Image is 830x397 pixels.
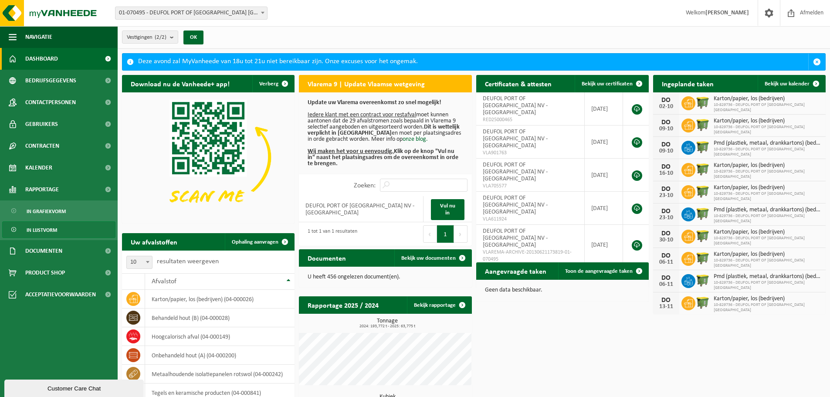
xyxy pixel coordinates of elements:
[27,222,57,238] span: In lijstvorm
[485,287,640,293] p: Geen data beschikbaar.
[122,233,186,250] h2: Uw afvalstoffen
[657,97,675,104] div: DO
[259,81,278,87] span: Verberg
[145,365,295,383] td: metaalhoudende isolatiepanelen rotswol (04-000242)
[714,95,821,102] span: Karton/papier, los (bedrijven)
[299,296,387,313] h2: Rapportage 2025 / 2024
[483,216,578,223] span: VLA611924
[14,23,21,30] img: website_grey.svg
[585,225,623,265] td: [DATE]
[25,135,59,157] span: Contracten
[152,278,176,285] span: Afvalstof
[403,136,428,143] a: onze blog.
[299,249,355,266] h2: Documenten
[24,14,43,21] div: v 4.0.25
[765,81,810,87] span: Bekijk uw kalender
[394,249,471,267] a: Bekijk uw documenten
[582,81,633,87] span: Bekijk uw certificaten
[714,147,821,157] span: 10-829736 - DEUFOL PORT OF [GEOGRAPHIC_DATA] [GEOGRAPHIC_DATA]
[2,203,115,219] a: In grafiekvorm
[657,297,675,304] div: DO
[758,75,825,92] a: Bekijk uw kalender
[653,75,722,92] h2: Ingeplande taken
[714,302,821,313] span: 10-829736 - DEUFOL PORT OF [GEOGRAPHIC_DATA] [GEOGRAPHIC_DATA]
[714,162,821,169] span: Karton/papier, los (bedrijven)
[126,256,152,269] span: 10
[695,295,710,310] img: WB-1100-HPE-GN-50
[299,196,423,222] td: DEUFOL PORT OF [GEOGRAPHIC_DATA] NV - [GEOGRAPHIC_DATA]
[714,251,821,258] span: Karton/papier, los (bedrijven)
[34,51,76,57] div: Domeinoverzicht
[308,124,460,136] b: Dit is wettelijk verplicht in [GEOGRAPHIC_DATA]
[714,273,821,280] span: Pmd (plastiek, metaal, drankkartons) (bedrijven)
[714,140,821,147] span: Pmd (plastiek, metaal, drankkartons) (bedrijven)
[232,239,278,245] span: Ophaling aanvragen
[23,23,96,30] div: Domein: [DOMAIN_NAME]
[14,14,21,21] img: logo_orange.svg
[115,7,267,19] span: 01-070495 - DEUFOL PORT OF ANTWERP NV - ANTWERPEN
[25,92,76,113] span: Contactpersonen
[695,117,710,132] img: WB-1100-HPE-GN-50
[454,225,468,243] button: Next
[407,296,471,314] a: Bekijk rapportage
[695,139,710,154] img: WB-1100-HPE-GN-50
[145,309,295,327] td: behandeld hout (B) (04-000028)
[714,169,821,180] span: 10-829736 - DEUFOL PORT OF [GEOGRAPHIC_DATA] [GEOGRAPHIC_DATA]
[308,112,416,118] u: Iedere klant met een contract voor restafval
[24,51,31,58] img: tab_domain_overview_orange.svg
[657,141,675,148] div: DO
[155,34,166,40] count: (2/2)
[657,186,675,193] div: DO
[657,208,675,215] div: DO
[299,75,434,92] h2: Vlarema 9 | Update Vlaamse wetgeving
[657,163,675,170] div: DO
[25,26,52,48] span: Navigatie
[122,31,178,44] button: Vestigingen(2/2)
[714,295,821,302] span: Karton/papier, los (bedrijven)
[157,258,219,265] label: resultaten weergeven
[714,102,821,113] span: 10-829736 - DEUFOL PORT OF [GEOGRAPHIC_DATA] [GEOGRAPHIC_DATA]
[657,215,675,221] div: 23-10
[575,75,648,92] a: Bekijk uw certificaten
[25,240,62,262] span: Documenten
[657,126,675,132] div: 09-10
[95,51,149,57] div: Keywords op verkeer
[714,125,821,135] span: 10-829736 - DEUFOL PORT OF [GEOGRAPHIC_DATA] [GEOGRAPHIC_DATA]
[127,256,152,268] span: 10
[2,221,115,238] a: In lijstvorm
[657,230,675,237] div: DO
[714,258,821,268] span: 10-829736 - DEUFOL PORT OF [GEOGRAPHIC_DATA] [GEOGRAPHIC_DATA]
[714,214,821,224] span: 10-829736 - DEUFOL PORT OF [GEOGRAPHIC_DATA] [GEOGRAPHIC_DATA]
[25,157,52,179] span: Kalender
[145,327,295,346] td: hoogcalorisch afval (04-000149)
[483,249,578,263] span: VLAREMA-ARCHIVE-20130621173819-01-070495
[308,148,458,167] b: Klik op de knop "Vul nu in" naast het plaatsingsadres om de overeenkomst in orde te brengen.
[483,95,548,116] span: DEUFOL PORT OF [GEOGRAPHIC_DATA] NV - [GEOGRAPHIC_DATA]
[4,378,146,397] iframe: chat widget
[695,228,710,243] img: WB-1100-HPE-GN-50
[401,255,456,261] span: Bekijk uw documenten
[657,237,675,243] div: 30-10
[483,183,578,190] span: VLA705577
[657,148,675,154] div: 09-10
[431,199,464,220] a: Vul nu in
[714,236,821,246] span: 10-829736 - DEUFOL PORT OF [GEOGRAPHIC_DATA] [GEOGRAPHIC_DATA]
[714,280,821,291] span: 10-829736 - DEUFOL PORT OF [GEOGRAPHIC_DATA] [GEOGRAPHIC_DATA]
[423,225,437,243] button: Previous
[714,229,821,236] span: Karton/papier, los (bedrijven)
[483,162,548,182] span: DEUFOL PORT OF [GEOGRAPHIC_DATA] NV - [GEOGRAPHIC_DATA]
[657,304,675,310] div: 13-11
[115,7,268,20] span: 01-070495 - DEUFOL PORT OF ANTWERP NV - ANTWERPEN
[695,251,710,265] img: WB-1100-HPE-GN-50
[565,268,633,274] span: Toon de aangevraagde taken
[183,31,203,44] button: OK
[657,282,675,288] div: 06-11
[585,159,623,192] td: [DATE]
[483,195,548,215] span: DEUFOL PORT OF [GEOGRAPHIC_DATA] NV - [GEOGRAPHIC_DATA]
[25,284,96,305] span: Acceptatievoorwaarden
[303,224,357,244] div: 1 tot 1 van 1 resultaten
[714,207,821,214] span: Pmd (plastiek, metaal, drankkartons) (bedrijven)
[354,182,376,189] label: Zoeken:
[122,92,295,222] img: Download de VHEPlus App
